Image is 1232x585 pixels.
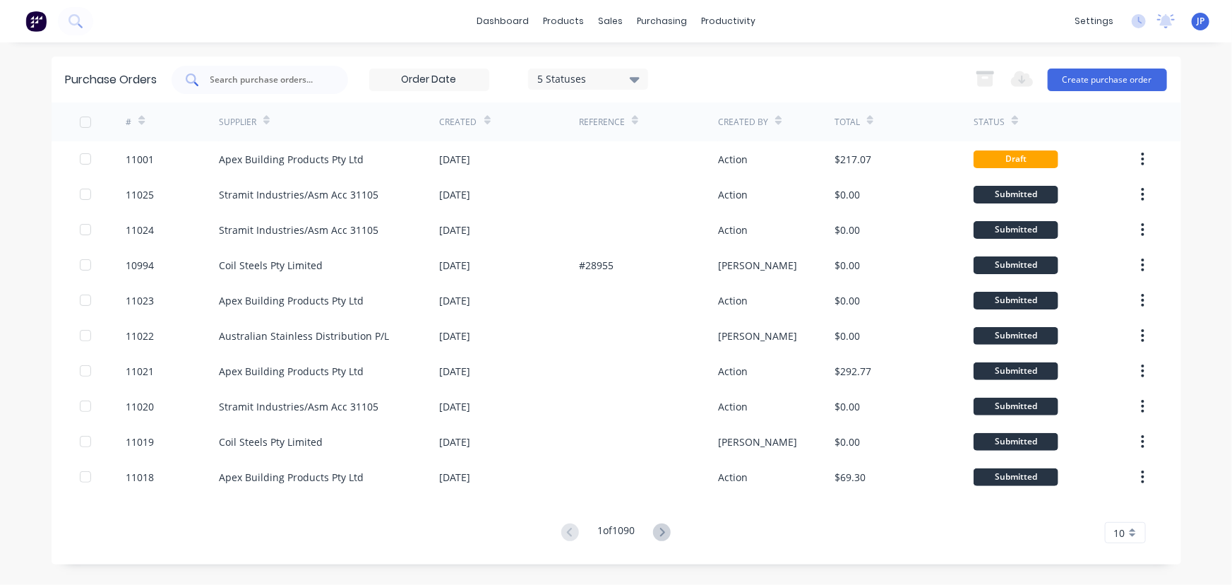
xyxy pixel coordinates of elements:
[126,470,154,485] div: 11018
[126,223,154,237] div: 11024
[835,152,871,167] div: $217.07
[126,258,154,273] div: 10994
[440,470,471,485] div: [DATE]
[219,152,364,167] div: Apex Building Products Pty Ltd
[440,399,471,414] div: [DATE]
[219,329,389,343] div: Australian Stainless Distribution P/L
[591,11,630,32] div: sales
[718,435,797,449] div: [PERSON_NAME]
[537,71,638,86] div: 5 Statuses
[440,258,471,273] div: [DATE]
[974,433,1058,451] div: Submitted
[440,152,471,167] div: [DATE]
[219,470,364,485] div: Apex Building Products Pty Ltd
[1048,69,1167,91] button: Create purchase order
[219,187,378,202] div: Stramit Industries/Asm Acc 31105
[835,329,860,343] div: $0.00
[219,258,323,273] div: Coil Steels Pty Limited
[597,523,635,543] div: 1 of 1090
[219,293,364,308] div: Apex Building Products Pty Ltd
[1114,526,1125,540] span: 10
[440,329,471,343] div: [DATE]
[536,11,591,32] div: products
[718,152,748,167] div: Action
[974,327,1058,345] div: Submitted
[974,150,1058,168] div: Draft
[694,11,762,32] div: productivity
[835,364,871,379] div: $292.77
[718,329,797,343] div: [PERSON_NAME]
[219,435,323,449] div: Coil Steels Pty Limited
[440,435,471,449] div: [DATE]
[718,187,748,202] div: Action
[126,116,131,129] div: #
[835,258,860,273] div: $0.00
[126,399,154,414] div: 11020
[126,293,154,308] div: 11023
[579,116,625,129] div: Reference
[974,468,1058,486] div: Submitted
[835,293,860,308] div: $0.00
[835,399,860,414] div: $0.00
[219,399,378,414] div: Stramit Industries/Asm Acc 31105
[718,364,748,379] div: Action
[835,116,860,129] div: Total
[835,470,866,485] div: $69.30
[440,116,477,129] div: Created
[718,293,748,308] div: Action
[974,186,1058,203] div: Submitted
[974,292,1058,309] div: Submitted
[440,293,471,308] div: [DATE]
[718,223,748,237] div: Action
[835,435,860,449] div: $0.00
[25,11,47,32] img: Factory
[974,116,1005,129] div: Status
[126,364,154,379] div: 11021
[1197,15,1204,28] span: JP
[835,187,860,202] div: $0.00
[718,116,768,129] div: Created By
[718,258,797,273] div: [PERSON_NAME]
[974,398,1058,415] div: Submitted
[440,187,471,202] div: [DATE]
[440,223,471,237] div: [DATE]
[440,364,471,379] div: [DATE]
[219,116,256,129] div: Supplier
[370,69,489,90] input: Order Date
[126,187,154,202] div: 11025
[718,399,748,414] div: Action
[974,256,1058,274] div: Submitted
[470,11,536,32] a: dashboard
[126,329,154,343] div: 11022
[209,73,326,87] input: Search purchase orders...
[579,258,614,273] div: #28955
[974,362,1058,380] div: Submitted
[1067,11,1120,32] div: settings
[126,435,154,449] div: 11019
[630,11,694,32] div: purchasing
[974,221,1058,239] div: Submitted
[219,364,364,379] div: Apex Building Products Pty Ltd
[835,223,860,237] div: $0.00
[66,71,157,88] div: Purchase Orders
[718,470,748,485] div: Action
[126,152,154,167] div: 11001
[219,223,378,237] div: Stramit Industries/Asm Acc 31105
